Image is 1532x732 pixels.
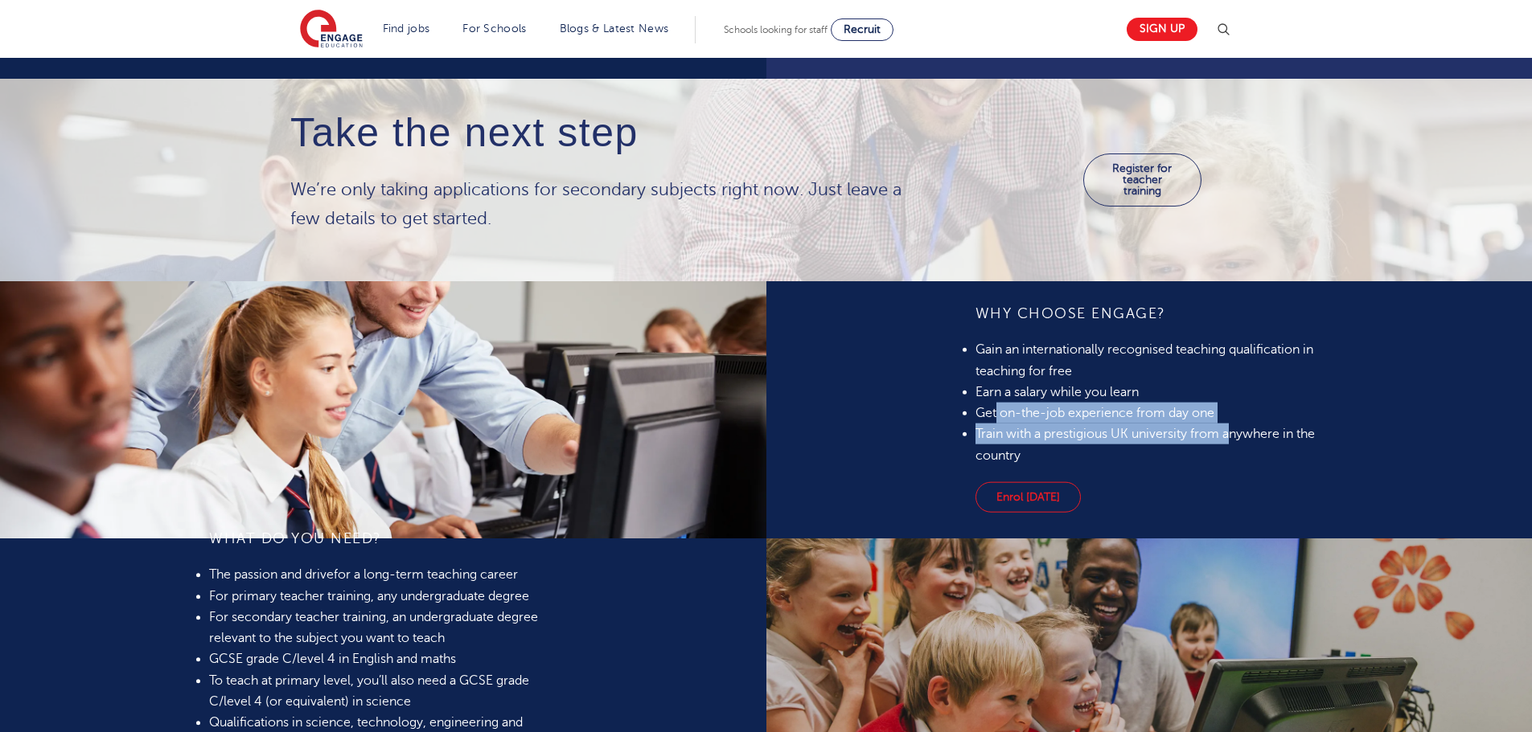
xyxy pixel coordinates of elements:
a: Enrol [DATE] [975,482,1081,513]
img: Engage Education [300,10,363,50]
h4: Take the next step [290,111,927,155]
span: for a long-term teaching career [334,568,518,583]
li: Gain an internationally recognised teaching qualification in teaching for free [975,339,1323,382]
a: For Schools [462,22,526,35]
a: Blogs & Latest News [560,22,669,35]
a: Register for teacher training [1083,153,1201,207]
a: Recruit [831,18,893,41]
li: The passion and drive [209,565,557,586]
a: Find jobs [383,22,430,35]
span: To teach at primary level, you’ll also need a GCSE grade C/level 4 (or equivalent) in science [209,673,529,709]
li: For primary teacher training, any undergraduate degree [209,586,557,607]
li: GCSE grade C/level 4 in English and maths [209,649,557,670]
h4: WHY CHOOSE ENGAGE? [975,304,1323,323]
li: Earn a salary while you learn [975,382,1323,403]
h4: What do you need? [209,530,557,549]
a: Sign up [1127,18,1197,41]
p: We’re only taking applications for secondary subjects right now. Just leave a few details to get ... [290,175,927,233]
li: For secondary teacher training, an undergraduate degree relevant to the subject you want to teach [209,607,557,649]
li: Get on-the-job experience from day one [975,403,1323,423]
span: Schools looking for staff [724,24,828,35]
span: Recruit [844,23,881,35]
li: Train with a prestigious UK university from anywhere in the country [975,423,1323,466]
